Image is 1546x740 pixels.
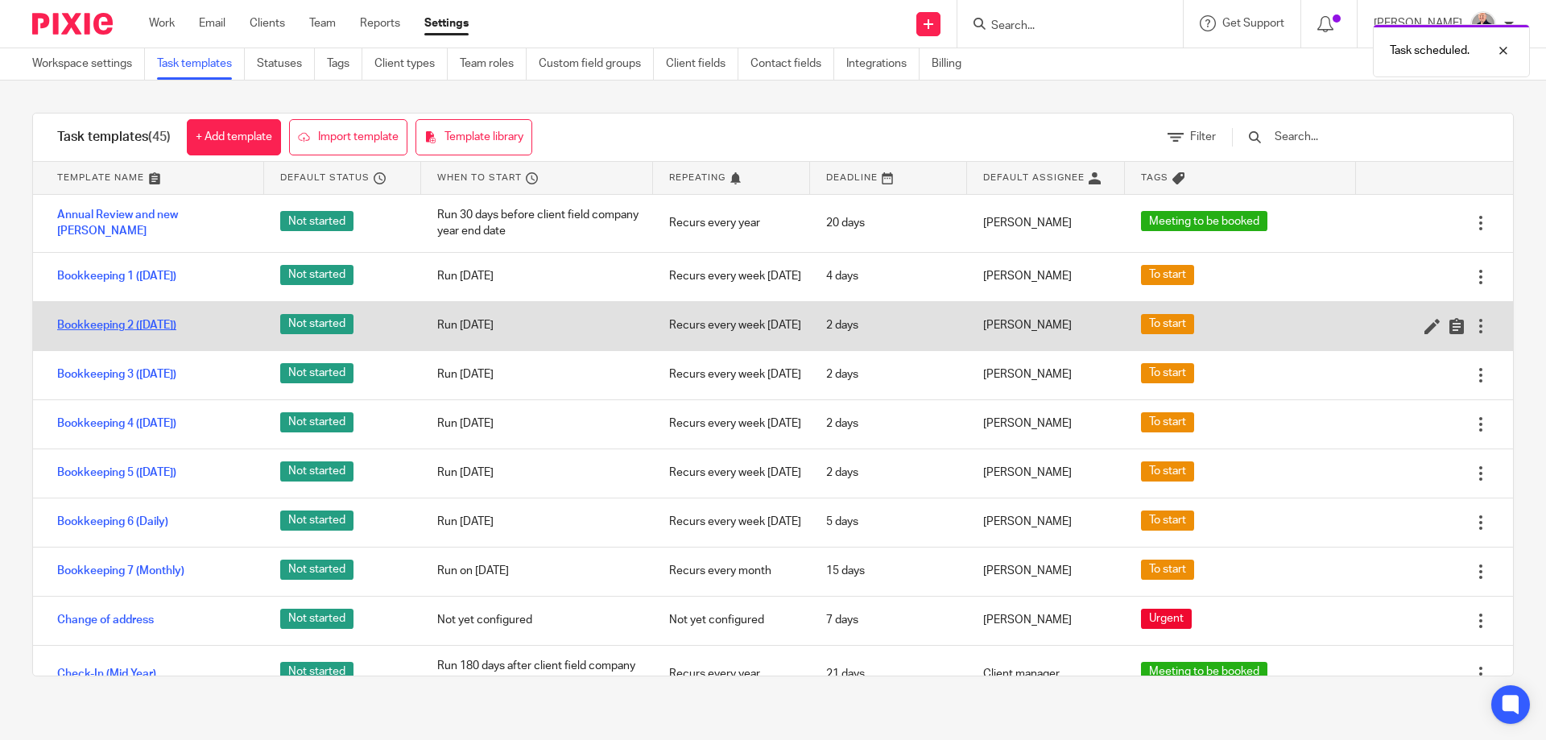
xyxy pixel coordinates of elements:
[421,551,652,591] div: Run on [DATE]
[57,465,176,481] a: Bookkeeping 5 ([DATE])
[967,256,1124,296] div: [PERSON_NAME]
[57,268,176,284] a: Bookkeeping 1 ([DATE])
[967,453,1124,493] div: [PERSON_NAME]
[289,119,407,155] a: Import template
[1390,43,1470,59] p: Task scheduled.
[967,654,1124,694] div: Client manager
[666,48,738,80] a: Client fields
[967,203,1124,243] div: [PERSON_NAME]
[280,265,353,285] span: Not started
[421,502,652,542] div: Run [DATE]
[374,48,448,80] a: Client types
[653,654,810,694] div: Recurs every year
[280,314,353,334] span: Not started
[1149,365,1186,381] span: To start
[810,203,967,243] div: 20 days
[280,171,370,184] span: Default status
[653,502,810,542] div: Recurs every week [DATE]
[826,171,878,184] span: Deadline
[653,403,810,444] div: Recurs every week [DATE]
[327,48,362,80] a: Tags
[1149,664,1259,680] span: Meeting to be booked
[1149,316,1186,332] span: To start
[32,13,113,35] img: Pixie
[57,207,248,240] a: Annual Review and new [PERSON_NAME]
[1470,11,1496,37] img: IMG_8745-0021-copy.jpg
[57,666,156,682] a: Check-In (Mid Year)
[187,119,281,155] a: + Add template
[32,48,145,80] a: Workspace settings
[148,130,171,143] span: (45)
[810,403,967,444] div: 2 days
[421,256,652,296] div: Run [DATE]
[280,511,353,531] span: Not started
[280,211,353,231] span: Not started
[653,256,810,296] div: Recurs every week [DATE]
[424,15,469,31] a: Settings
[967,403,1124,444] div: [PERSON_NAME]
[437,171,522,184] span: When to start
[967,551,1124,591] div: [PERSON_NAME]
[149,15,175,31] a: Work
[1149,463,1186,479] span: To start
[653,305,810,345] div: Recurs every week [DATE]
[653,551,810,591] div: Recurs every month
[810,654,967,694] div: 21 days
[539,48,654,80] a: Custom field groups
[421,600,652,640] div: Not yet configured
[415,119,532,155] a: Template library
[280,412,353,432] span: Not started
[309,15,336,31] a: Team
[983,171,1085,184] span: Default assignee
[1141,171,1168,184] span: Tags
[653,453,810,493] div: Recurs every week [DATE]
[653,354,810,395] div: Recurs every week [DATE]
[421,195,652,252] div: Run 30 days before client field company year end date
[1190,131,1216,143] span: Filter
[810,600,967,640] div: 7 days
[1149,561,1186,577] span: To start
[810,453,967,493] div: 2 days
[810,256,967,296] div: 4 days
[57,317,176,333] a: Bookkeeping 2 ([DATE])
[967,305,1124,345] div: [PERSON_NAME]
[280,363,353,383] span: Not started
[57,563,184,579] a: Bookkeeping 7 (Monthly)
[1149,414,1186,430] span: To start
[460,48,527,80] a: Team roles
[810,551,967,591] div: 15 days
[1149,267,1186,283] span: To start
[360,15,400,31] a: Reports
[653,203,810,243] div: Recurs every year
[257,48,315,80] a: Statuses
[1149,512,1186,528] span: To start
[421,403,652,444] div: Run [DATE]
[653,600,810,640] div: Not yet configured
[57,171,144,184] span: Template name
[1149,610,1184,626] span: Urgent
[810,354,967,395] div: 2 days
[280,461,353,482] span: Not started
[57,514,168,530] a: Bookkeeping 6 (Daily)
[421,453,652,493] div: Run [DATE]
[57,415,176,432] a: Bookkeeping 4 ([DATE])
[967,502,1124,542] div: [PERSON_NAME]
[57,612,154,628] a: Change of address
[280,609,353,629] span: Not started
[421,305,652,345] div: Run [DATE]
[810,502,967,542] div: 5 days
[280,662,353,682] span: Not started
[280,560,353,580] span: Not started
[57,129,171,146] h1: Task templates
[967,354,1124,395] div: [PERSON_NAME]
[750,48,834,80] a: Contact fields
[250,15,285,31] a: Clients
[57,366,176,382] a: Bookkeeping 3 ([DATE])
[1273,128,1461,146] input: Search...
[810,305,967,345] div: 2 days
[1149,213,1259,229] span: Meeting to be booked
[199,15,225,31] a: Email
[967,600,1124,640] div: [PERSON_NAME]
[421,354,652,395] div: Run [DATE]
[421,646,652,703] div: Run 180 days after client field company year end date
